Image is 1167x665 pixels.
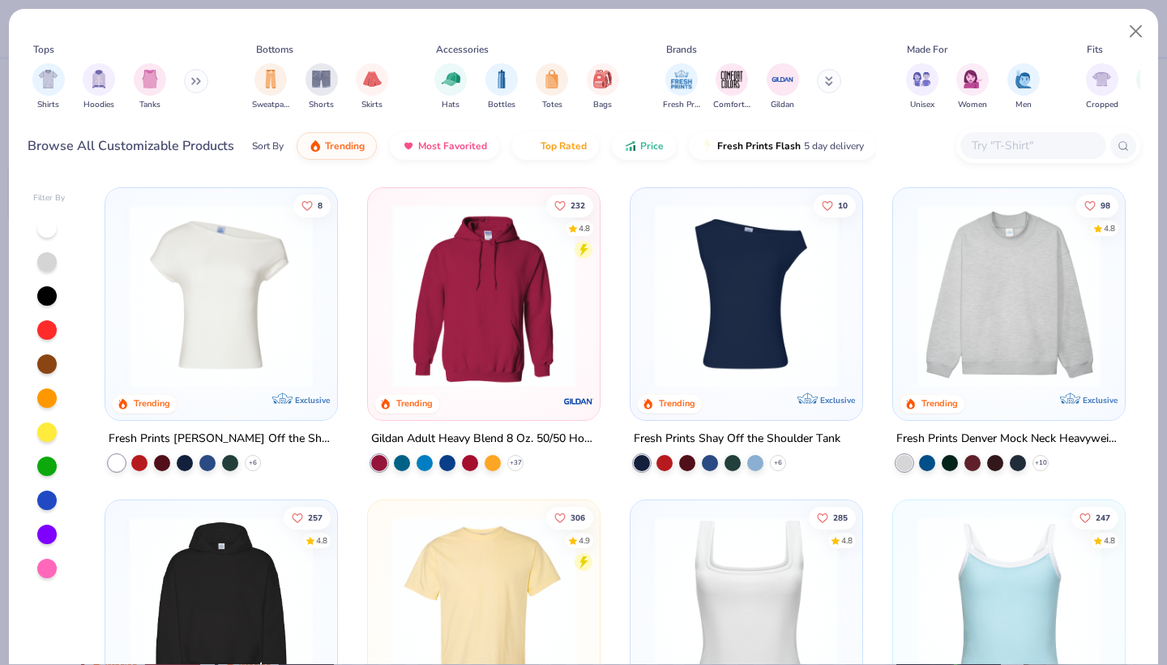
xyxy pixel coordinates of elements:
div: filter for Fresh Prints [663,63,700,111]
span: 10 [838,201,848,209]
img: 5716b33b-ee27-473a-ad8a-9b8687048459 [647,204,846,388]
span: Fresh Prints [663,99,700,111]
span: 257 [309,513,323,521]
div: filter for Skirts [356,63,388,111]
span: + 6 [249,458,257,468]
img: Sweatpants Image [262,70,280,88]
div: Tops [33,42,54,57]
span: Comfort Colors [713,99,750,111]
span: Exclusive [1082,395,1117,405]
img: Bottles Image [493,70,511,88]
div: filter for Sweatpants [252,63,289,111]
button: Like [546,194,593,217]
img: Totes Image [543,70,561,88]
span: Women [958,99,987,111]
button: filter button [767,63,799,111]
span: Unisex [910,99,934,111]
button: Price [612,132,676,160]
div: Gildan Adult Heavy Blend 8 Oz. 50/50 Hooded Sweatshirt [371,429,596,449]
button: Like [1076,194,1118,217]
img: Gildan logo [562,385,595,418]
div: filter for Bags [587,63,619,111]
span: Bags [593,99,612,111]
input: Try "T-Shirt" [970,136,1095,155]
span: 5 day delivery [804,137,864,156]
button: filter button [1086,63,1118,111]
img: Bags Image [593,70,611,88]
div: Sort By [252,139,284,153]
button: Like [1071,506,1118,529]
span: Men [1015,99,1032,111]
div: 4.8 [841,534,853,547]
span: 247 [1096,513,1110,521]
button: filter button [1007,63,1040,111]
span: 98 [1101,201,1110,209]
span: Top Rated [541,139,587,152]
span: 8 [318,201,323,209]
span: + 10 [1034,458,1046,468]
button: Like [546,506,593,529]
button: Like [284,506,331,529]
button: filter button [956,63,989,111]
div: Fresh Prints Denver Mock Neck Heavyweight Sweatshirt [896,429,1122,449]
div: 4.8 [317,534,328,547]
img: Unisex Image [913,70,931,88]
div: Made For [907,42,947,57]
img: Tanks Image [141,70,159,88]
button: filter button [306,63,338,111]
img: Hoodies Image [90,70,108,88]
span: 285 [833,513,848,521]
button: filter button [356,63,388,111]
img: a1c94bf0-cbc2-4c5c-96ec-cab3b8502a7f [122,204,321,388]
div: 4.8 [1104,534,1115,547]
span: Sweatpants [252,99,289,111]
button: Most Favorited [390,132,499,160]
div: Fresh Prints [PERSON_NAME] Off the Shoulder Top [109,429,334,449]
div: filter for Bottles [485,63,518,111]
img: Fresh Prints Image [669,67,694,92]
div: Accessories [436,42,489,57]
button: Like [814,194,856,217]
button: filter button [83,63,115,111]
div: 4.9 [579,534,590,547]
img: Shorts Image [312,70,331,88]
img: flash.gif [701,139,714,152]
div: filter for Hats [434,63,467,111]
span: Totes [542,99,562,111]
span: Shorts [309,99,334,111]
div: Filter By [33,192,66,204]
span: Exclusive [820,395,855,405]
div: filter for Tanks [134,63,166,111]
div: 4.8 [1104,222,1115,234]
button: filter button [713,63,750,111]
span: Skirts [361,99,383,111]
span: Hoodies [83,99,114,111]
span: Fresh Prints Flash [717,139,801,152]
span: Exclusive [295,395,330,405]
span: Hats [442,99,460,111]
span: Gildan [771,99,794,111]
span: Cropped [1086,99,1118,111]
img: 01756b78-01f6-4cc6-8d8a-3c30c1a0c8ac [384,204,583,388]
img: trending.gif [309,139,322,152]
div: Browse All Customizable Products [28,136,234,156]
span: Tanks [139,99,160,111]
img: Gildan Image [771,67,795,92]
img: f5d85501-0dbb-4ee4-b115-c08fa3845d83 [909,204,1109,388]
span: 232 [571,201,585,209]
span: Bottles [488,99,515,111]
button: filter button [906,63,938,111]
div: Bottoms [256,42,293,57]
button: filter button [663,63,700,111]
img: Men Image [1015,70,1032,88]
button: Trending [297,132,377,160]
button: filter button [485,63,518,111]
button: Close [1121,16,1152,47]
img: Cropped Image [1092,70,1111,88]
img: TopRated.gif [524,139,537,152]
div: Brands [666,42,697,57]
div: filter for Gildan [767,63,799,111]
span: 306 [571,513,585,521]
img: Shirts Image [39,70,58,88]
div: filter for Women [956,63,989,111]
